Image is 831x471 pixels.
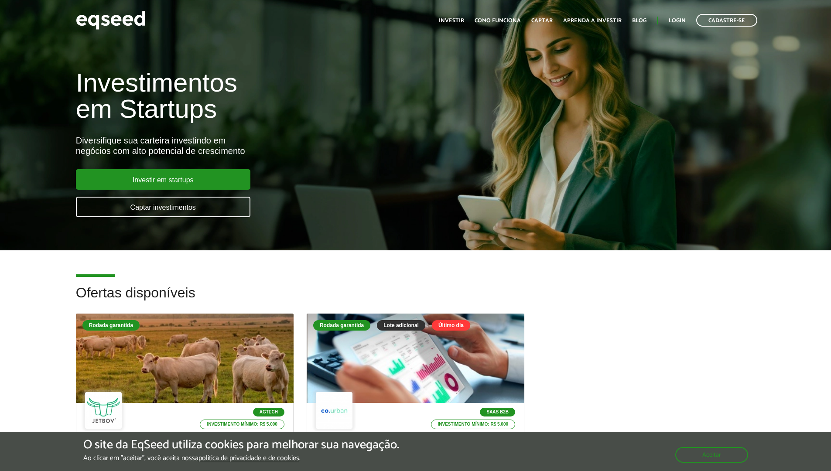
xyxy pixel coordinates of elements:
[632,18,646,24] a: Blog
[313,320,370,331] div: Rodada garantida
[83,438,399,452] h5: O site da EqSeed utiliza cookies para melhorar sua navegação.
[696,14,757,27] a: Cadastre-se
[480,408,515,416] p: SaaS B2B
[669,18,686,24] a: Login
[563,18,622,24] a: Aprenda a investir
[675,447,748,463] button: Aceitar
[475,18,521,24] a: Como funciona
[83,454,399,462] p: Ao clicar em "aceitar", você aceita nossa .
[76,197,250,217] a: Captar investimentos
[76,70,479,122] h1: Investimentos em Startups
[76,169,250,190] a: Investir em startups
[200,420,284,429] p: Investimento mínimo: R$ 5.000
[198,455,299,462] a: política de privacidade e de cookies
[76,9,146,32] img: EqSeed
[82,320,140,331] div: Rodada garantida
[439,18,464,24] a: Investir
[76,135,479,156] div: Diversifique sua carteira investindo em negócios com alto potencial de crescimento
[76,285,756,314] h2: Ofertas disponíveis
[531,18,553,24] a: Captar
[432,320,470,331] div: Último dia
[431,420,516,429] p: Investimento mínimo: R$ 5.000
[377,320,425,331] div: Lote adicional
[253,408,284,416] p: Agtech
